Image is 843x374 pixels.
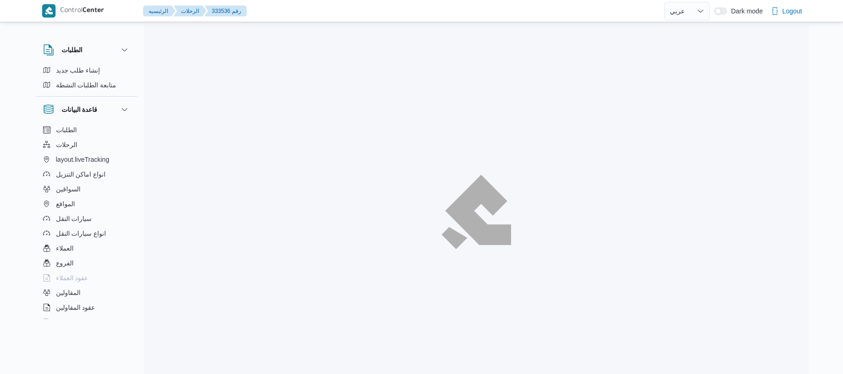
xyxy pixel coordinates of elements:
b: Center [82,7,104,15]
span: الفروع [56,258,74,269]
img: X8yXhbKr1z7QwAAAABJRU5ErkJggg== [42,4,56,18]
button: layout.liveTracking [39,152,134,167]
span: انواع اماكن التنزيل [56,169,106,180]
span: السواقين [56,184,81,195]
span: متابعة الطلبات النشطة [56,80,117,91]
button: انواع سيارات النقل [39,226,134,241]
span: الطلبات [56,124,77,135]
span: العملاء [56,243,74,254]
button: السواقين [39,182,134,196]
span: layout.liveTracking [56,154,109,165]
span: Dark mode [727,7,762,15]
button: عقود المقاولين [39,300,134,315]
span: اجهزة التليفون [56,317,94,328]
button: الطلبات [39,123,134,137]
button: اجهزة التليفون [39,315,134,330]
span: الرحلات [56,139,77,150]
span: سيارات النقل [56,213,92,224]
button: المواقع [39,196,134,211]
button: الطلبات [43,44,130,55]
span: عقود العملاء [56,272,88,283]
button: المقاولين [39,285,134,300]
button: الرئيسيه [143,6,175,17]
span: انواع سيارات النقل [56,228,106,239]
div: قاعدة البيانات [36,123,137,323]
button: العملاء [39,241,134,256]
h3: الطلبات [62,44,82,55]
div: الطلبات [36,63,137,96]
img: ILLA Logo [442,175,511,249]
button: الرحلات [39,137,134,152]
button: إنشاء طلب جديد [39,63,134,78]
span: عقود المقاولين [56,302,95,313]
button: 333536 رقم [205,6,247,17]
button: Logout [768,2,806,20]
span: المقاولين [56,287,81,298]
span: المواقع [56,198,75,209]
button: سيارات النقل [39,211,134,226]
button: متابعة الطلبات النشطة [39,78,134,92]
button: عقود العملاء [39,270,134,285]
span: Logout [782,6,802,17]
button: الرحلات [174,6,206,17]
button: انواع اماكن التنزيل [39,167,134,182]
button: قاعدة البيانات [43,104,130,115]
button: الفروع [39,256,134,270]
h3: قاعدة البيانات [62,104,98,115]
span: إنشاء طلب جديد [56,65,100,76]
